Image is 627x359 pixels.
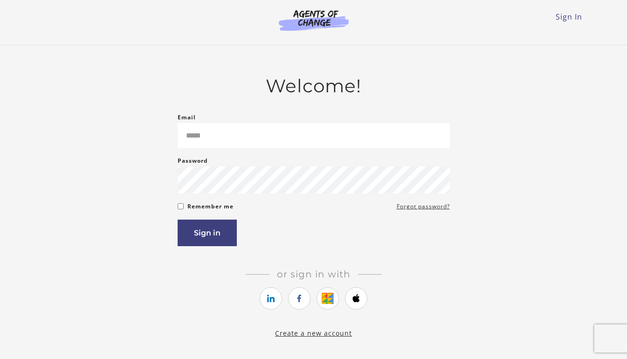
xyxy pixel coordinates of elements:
button: Sign in [178,220,237,246]
span: Or sign in with [269,269,358,280]
label: Password [178,155,208,166]
a: Create a new account [275,329,352,338]
a: https://courses.thinkific.com/users/auth/facebook?ss%5Breferral%5D=&ss%5Buser_return_to%5D=%2Fcou... [288,287,310,310]
img: Agents of Change Logo [269,9,358,31]
a: https://courses.thinkific.com/users/auth/apple?ss%5Breferral%5D=&ss%5Buser_return_to%5D=%2Fcourse... [345,287,367,310]
h2: Welcome! [178,75,450,97]
a: https://courses.thinkific.com/users/auth/google?ss%5Breferral%5D=&ss%5Buser_return_to%5D=%2Fcours... [317,287,339,310]
a: Sign In [556,12,582,22]
a: https://courses.thinkific.com/users/auth/linkedin?ss%5Breferral%5D=&ss%5Buser_return_to%5D=%2Fcou... [260,287,282,310]
a: Forgot password? [397,201,450,212]
label: Email [178,112,196,123]
label: Remember me [187,201,234,212]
